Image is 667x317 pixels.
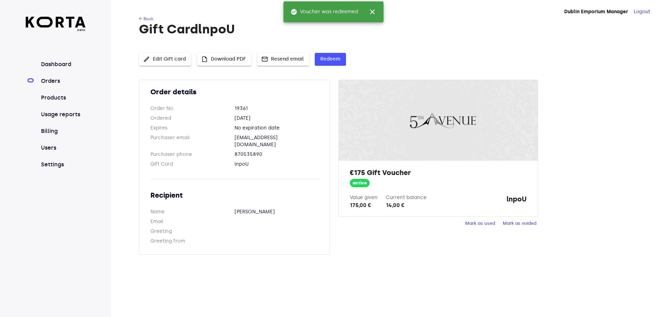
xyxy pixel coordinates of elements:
a: ← Back [139,16,153,21]
span: insert_drive_file [201,56,208,63]
label: Current balance [386,195,427,200]
button: Redeem [315,53,346,66]
div: 175,00 € [350,201,378,209]
a: Users [40,144,86,152]
span: Mark as voided [503,220,536,228]
a: Edit Gift card [139,55,191,61]
span: Resend email [263,55,304,64]
button: Edit Gift card [139,53,191,66]
dd: 19361 [234,105,319,112]
h2: €175 Gift Voucher [350,168,526,177]
a: Settings [40,160,86,169]
dt: Name [150,208,234,215]
span: Voucher was redeemed [290,8,358,15]
span: Edit Gift card [145,55,186,64]
span: edit [143,56,150,63]
span: mail [261,56,268,63]
a: Products [40,94,86,102]
img: Korta [26,17,86,27]
button: Download PDF [197,53,252,66]
span: beta [26,27,86,32]
button: close [364,3,381,20]
h2: Order details [150,87,319,97]
span: close [368,8,377,16]
dd: No expiration date [234,125,319,132]
a: beta [26,17,86,32]
dt: Order No. [150,105,234,112]
dt: Ordered [150,115,234,122]
button: Logout [634,8,650,15]
span: Mark as used [465,220,495,228]
dt: Gift Card [150,161,234,168]
dt: Expires [150,125,234,132]
a: Usage reports [40,110,86,119]
dt: Purchaser phone [150,151,234,158]
dd: [DATE] [234,115,319,122]
dd: lnpoU [234,161,319,168]
button: Mark as voided [501,218,538,229]
span: Download PDF [203,55,246,64]
strong: lnpoU [507,194,527,209]
dt: Greeting [150,228,234,235]
a: Billing [40,127,86,135]
a: Orders [40,77,86,85]
span: active [350,180,370,187]
button: Resend email [257,53,309,66]
dd: [EMAIL_ADDRESS][DOMAIN_NAME] [234,134,319,148]
dd: 870535890 [234,151,319,158]
dt: Email [150,218,234,225]
h2: Recipient [150,190,319,200]
dd: [PERSON_NAME] [234,208,319,215]
h1: Gift Card lnpoU [139,22,638,36]
dt: Purchaser email [150,134,234,148]
strong: Dublin Emporium Manager [564,9,628,15]
span: Redeem [320,55,340,64]
dt: Greeting from [150,238,234,245]
label: Value given [350,195,378,200]
a: Dashboard [40,60,86,69]
div: 14,00 € [386,201,427,209]
button: Mark as used [463,218,497,229]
